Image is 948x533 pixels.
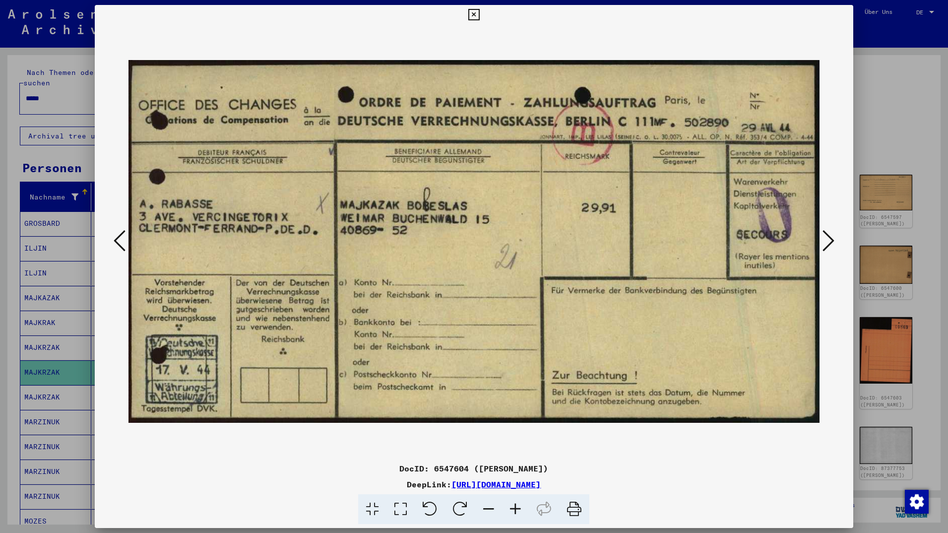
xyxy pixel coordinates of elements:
[95,478,853,490] div: DeepLink:
[128,25,820,459] img: 001.jpg
[905,490,929,514] img: Zustimmung ändern
[451,479,541,489] a: [URL][DOMAIN_NAME]
[95,463,853,474] div: DocID: 6547604 ([PERSON_NAME])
